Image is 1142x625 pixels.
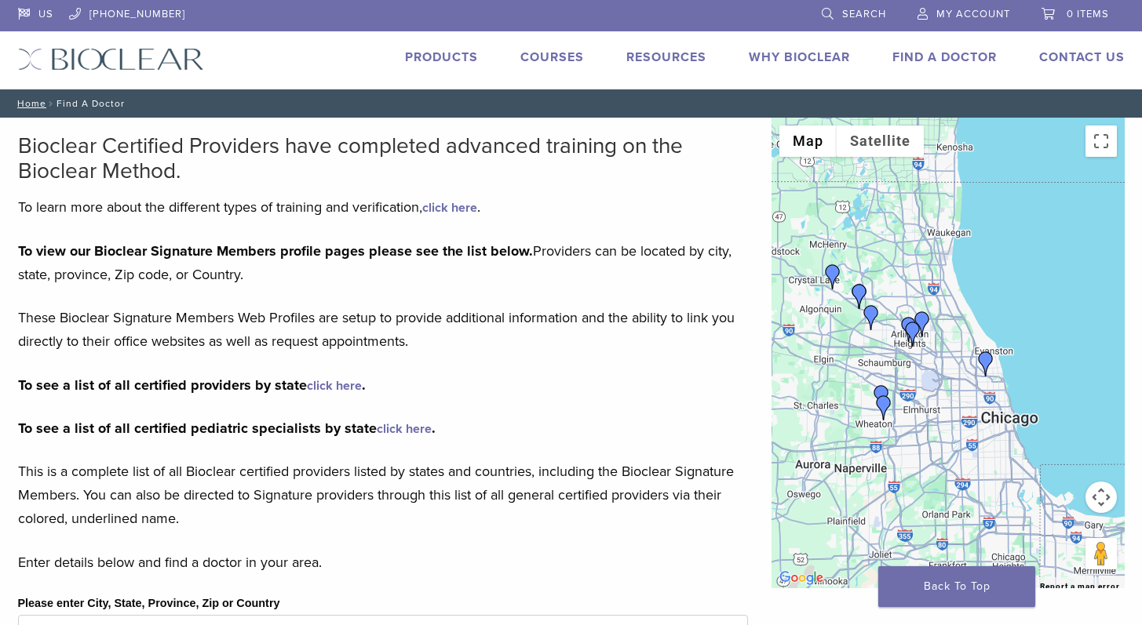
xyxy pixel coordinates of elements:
button: Map camera controls [1085,481,1117,513]
a: Products [405,49,478,65]
a: click here [422,200,477,216]
a: Contact Us [1039,49,1125,65]
a: Find A Doctor [892,49,997,65]
div: Dr. Charise Petrelli [871,395,896,420]
strong: To view our Bioclear Signature Members profile pages please see the list below. [18,242,533,260]
strong: To see a list of all certified pediatric specialists by state . [18,420,436,437]
span: Search [842,8,886,20]
h2: Bioclear Certified Providers have completed advanced training on the Bioclear Method. [18,133,748,184]
div: Joana Tylman [910,311,935,336]
div: Dr. Mansi Raina [973,351,998,376]
div: Dr. Niraj Patel [820,264,845,289]
div: Dr. Iwona Iwaszczyszyn [847,284,872,309]
strong: To see a list of all certified providers by state . [18,376,366,394]
a: Resources [626,49,706,65]
a: Home [13,98,46,109]
img: Google [775,568,827,588]
p: Enter details below and find a doctor in your area. [18,551,748,574]
span: / [46,100,57,107]
span: My Account [936,8,1010,20]
a: Open this area in Google Maps (opens a new window) [775,568,827,588]
a: Back To Top [878,566,1035,607]
span: 0 items [1067,8,1109,20]
a: click here [377,421,432,437]
button: Show satellite imagery [837,125,924,157]
p: Providers can be located by city, state, province, Zip code, or Country. [18,239,748,286]
img: Bioclear [18,48,204,71]
a: click here [307,378,362,394]
button: Toggle fullscreen view [1085,125,1117,157]
p: To learn more about the different types of training and verification, . [18,195,748,219]
p: These Bioclear Signature Members Web Profiles are setup to provide additional information and the... [18,306,748,353]
button: Drag Pegman onto the map to open Street View [1085,538,1117,569]
div: Dr. Kathy Pawlusiewicz [900,322,925,347]
a: Report a map error [1040,582,1120,590]
p: This is a complete list of all Bioclear certified providers listed by states and countries, inclu... [18,460,748,530]
nav: Find A Doctor [6,89,1137,118]
button: Show street map [779,125,837,157]
div: Dr. Margaret Radziszewski [896,317,921,342]
div: Dr. Bhumika Patel [869,385,894,410]
a: Courses [520,49,584,65]
label: Please enter City, State, Province, Zip or Country [18,595,280,612]
div: Dr. Ankur Patel [859,305,884,330]
a: Why Bioclear [749,49,850,65]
